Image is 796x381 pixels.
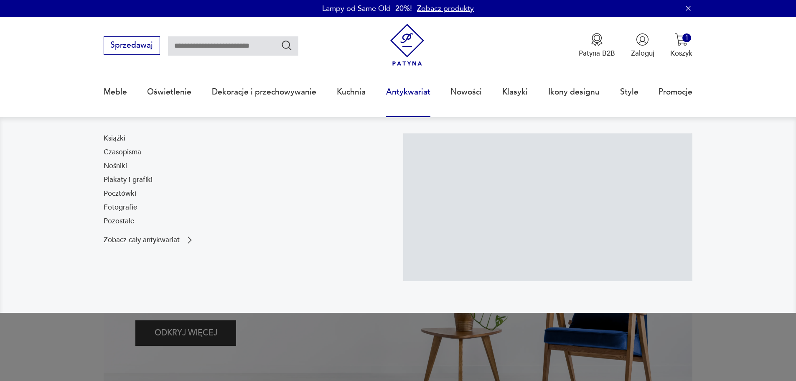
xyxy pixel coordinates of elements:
[579,33,615,58] button: Patyna B2B
[659,73,692,111] a: Promocje
[675,33,688,46] img: Ikona koszyka
[322,3,412,14] p: Lampy od Same Old -20%!
[548,73,600,111] a: Ikony designu
[417,3,474,14] a: Zobacz produkty
[670,49,692,58] p: Koszyk
[104,133,125,143] a: Książki
[386,73,430,111] a: Antykwariat
[636,33,649,46] img: Ikonka użytkownika
[450,73,482,111] a: Nowości
[631,33,654,58] button: Zaloguj
[104,216,134,226] a: Pozostałe
[281,39,293,51] button: Szukaj
[579,33,615,58] a: Ikona medaluPatyna B2B
[212,73,316,111] a: Dekoracje i przechowywanie
[104,73,127,111] a: Meble
[104,36,160,55] button: Sprzedawaj
[590,33,603,46] img: Ikona medalu
[386,24,428,66] img: Patyna - sklep z meblami i dekoracjami vintage
[147,73,191,111] a: Oświetlenie
[104,43,160,49] a: Sprzedawaj
[104,161,127,171] a: Nośniki
[104,147,141,157] a: Czasopisma
[104,189,136,199] a: Pocztówki
[104,237,180,243] p: Zobacz cały antykwariat
[579,49,615,58] p: Patyna B2B
[104,235,195,245] a: Zobacz cały antykwariat
[682,33,691,42] div: 1
[670,33,692,58] button: 1Koszyk
[502,73,528,111] a: Klasyki
[337,73,366,111] a: Kuchnia
[620,73,638,111] a: Style
[104,202,137,212] a: Fotografie
[631,49,654,58] p: Zaloguj
[104,175,153,185] a: Plakaty i grafiki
